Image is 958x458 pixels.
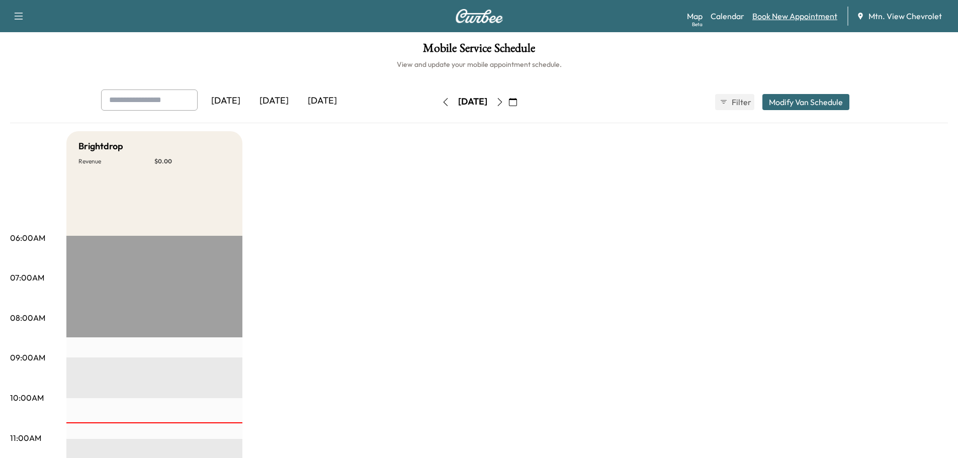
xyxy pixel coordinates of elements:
[10,271,44,284] p: 07:00AM
[10,351,45,363] p: 09:00AM
[752,10,837,22] a: Book New Appointment
[78,139,123,153] h5: Brightdrop
[732,96,750,108] span: Filter
[10,59,948,69] h6: View and update your mobile appointment schedule.
[10,432,41,444] p: 11:00AM
[458,96,487,108] div: [DATE]
[10,232,45,244] p: 06:00AM
[78,157,154,165] p: Revenue
[692,21,703,28] div: Beta
[762,94,849,110] button: Modify Van Schedule
[202,89,250,113] div: [DATE]
[455,9,503,23] img: Curbee Logo
[298,89,346,113] div: [DATE]
[868,10,942,22] span: Mtn. View Chevrolet
[154,157,230,165] p: $ 0.00
[715,94,754,110] button: Filter
[687,10,703,22] a: MapBeta
[711,10,744,22] a: Calendar
[250,89,298,113] div: [DATE]
[10,392,44,404] p: 10:00AM
[10,312,45,324] p: 08:00AM
[10,42,948,59] h1: Mobile Service Schedule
